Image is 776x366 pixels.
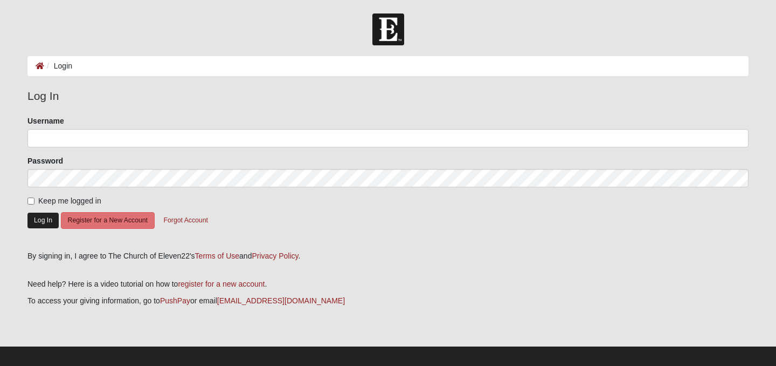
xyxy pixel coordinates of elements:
[27,213,59,228] button: Log In
[27,155,63,166] label: Password
[157,212,215,229] button: Forgot Account
[27,198,34,205] input: Keep me logged in
[195,252,239,260] a: Terms of Use
[252,252,298,260] a: Privacy Policy
[38,196,101,205] span: Keep me logged in
[61,212,155,229] button: Register for a New Account
[372,13,404,45] img: Church of Eleven22 Logo
[27,87,749,105] legend: Log In
[160,296,190,305] a: PushPay
[27,116,64,126] label: Username
[178,280,265,288] a: register for a new account
[217,296,345,305] a: [EMAIL_ADDRESS][DOMAIN_NAME]
[27,250,749,262] div: By signing in, I agree to The Church of Eleven22's and .
[27,295,749,307] p: To access your giving information, go to or email
[27,279,749,290] p: Need help? Here is a video tutorial on how to .
[44,60,72,72] li: Login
